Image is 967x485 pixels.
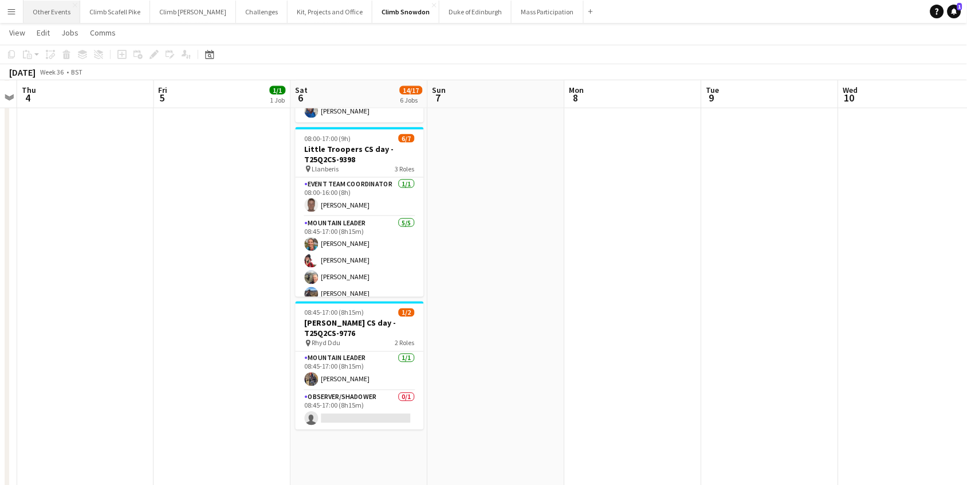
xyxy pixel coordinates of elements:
h3: Little Troopers CS day - T25Q2CS-9398 [296,144,424,165]
span: 4 [20,91,36,104]
span: 6 [294,91,308,104]
span: Tue [706,85,720,95]
span: Week 36 [38,68,66,76]
div: [DATE] [9,67,36,78]
button: Mass Participation [512,1,584,23]
span: 9 [705,91,720,104]
span: 1 [957,3,962,10]
button: Challenges [236,1,288,23]
span: Sun [433,85,446,95]
a: Edit [32,25,54,40]
h3: [PERSON_NAME] CS day - T25Q2CS-9776 [296,318,424,339]
button: Kit, Projects and Office [288,1,372,23]
span: Mon [569,85,584,95]
span: 08:45-17:00 (8h15m) [305,308,364,317]
a: 1 [948,5,961,18]
app-card-role: Mountain Leader5/508:45-17:00 (8h15m)[PERSON_NAME][PERSON_NAME][PERSON_NAME][PERSON_NAME] [296,217,424,322]
span: Jobs [61,28,78,38]
span: 10 [842,91,858,104]
a: View [5,25,30,40]
span: 5 [157,91,168,104]
button: Other Events [23,1,80,23]
span: 3 Roles [395,165,415,173]
span: Sat [296,85,308,95]
span: 1/1 [270,86,286,95]
app-job-card: 08:00-17:00 (9h)6/7Little Troopers CS day - T25Q2CS-9398 Llanberis3 RolesEvent Team Coordinator1/... [296,127,424,297]
span: 14/17 [400,86,423,95]
app-card-role: Observer/Shadower0/108:45-17:00 (8h15m) [296,391,424,430]
button: Climb Snowdon [372,1,439,23]
span: Comms [90,28,116,38]
a: Jobs [57,25,83,40]
span: 8 [568,91,584,104]
span: Thu [22,85,36,95]
button: Duke of Edinburgh [439,1,512,23]
a: Comms [85,25,120,40]
button: Climb [PERSON_NAME] [150,1,236,23]
span: 7 [431,91,446,104]
span: View [9,28,25,38]
span: Rhyd Ddu [312,339,341,347]
span: 2 Roles [395,339,415,347]
span: Llanberis [312,165,339,173]
div: BST [71,68,82,76]
app-card-role: Event Team Coordinator1/108:00-16:00 (8h)[PERSON_NAME] [296,178,424,217]
span: Fri [159,85,168,95]
app-card-role: Mountain Leader1/108:45-17:00 (8h15m)[PERSON_NAME] [296,352,424,391]
div: 6 Jobs [400,96,422,104]
button: Climb Scafell Pike [80,1,150,23]
span: Edit [37,28,50,38]
span: 1/2 [399,308,415,317]
span: Wed [843,85,858,95]
app-job-card: 08:45-17:00 (8h15m)1/2[PERSON_NAME] CS day - T25Q2CS-9776 Rhyd Ddu2 RolesMountain Leader1/108:45-... [296,302,424,430]
span: 08:00-17:00 (9h) [305,134,351,143]
span: 6/7 [399,134,415,143]
div: 1 Job [270,96,285,104]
